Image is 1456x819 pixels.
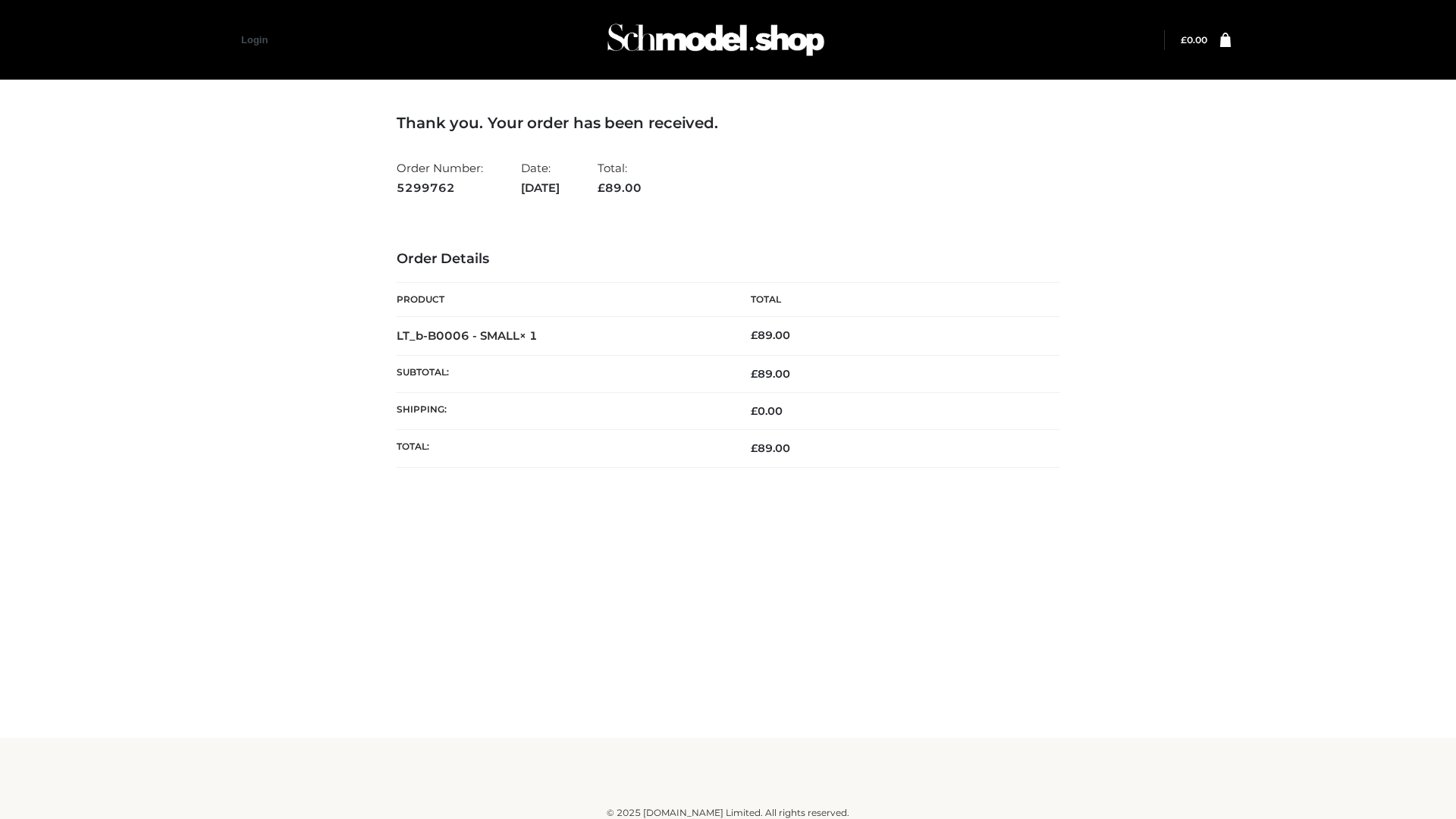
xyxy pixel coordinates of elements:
th: Total: [397,430,728,467]
span: £ [751,367,758,381]
th: Subtotal: [397,355,728,392]
span: £ [751,441,758,455]
th: Shipping: [397,393,728,430]
a: £0.00 [1181,34,1207,45]
span: 89.00 [751,367,790,381]
h3: Thank you. Your order has been received. [397,114,1059,132]
span: 89.00 [598,180,642,195]
strong: LT_b-B0006 - SMALL [397,328,538,343]
a: Login [241,34,268,45]
img: Schmodel Admin 964 [602,10,830,70]
span: 89.00 [751,441,790,455]
li: Order Number: [397,155,483,201]
strong: × 1 [519,328,538,343]
strong: 5299762 [397,178,483,198]
th: Product [397,283,728,317]
bdi: 0.00 [1181,34,1207,45]
span: £ [751,328,758,342]
span: £ [1181,34,1187,45]
span: £ [751,404,758,418]
li: Total: [598,155,642,201]
li: Date: [521,155,560,201]
strong: [DATE] [521,178,560,198]
bdi: 0.00 [751,404,783,418]
bdi: 89.00 [751,328,790,342]
th: Total [728,283,1059,317]
h3: Order Details [397,251,1059,268]
span: £ [598,180,605,195]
